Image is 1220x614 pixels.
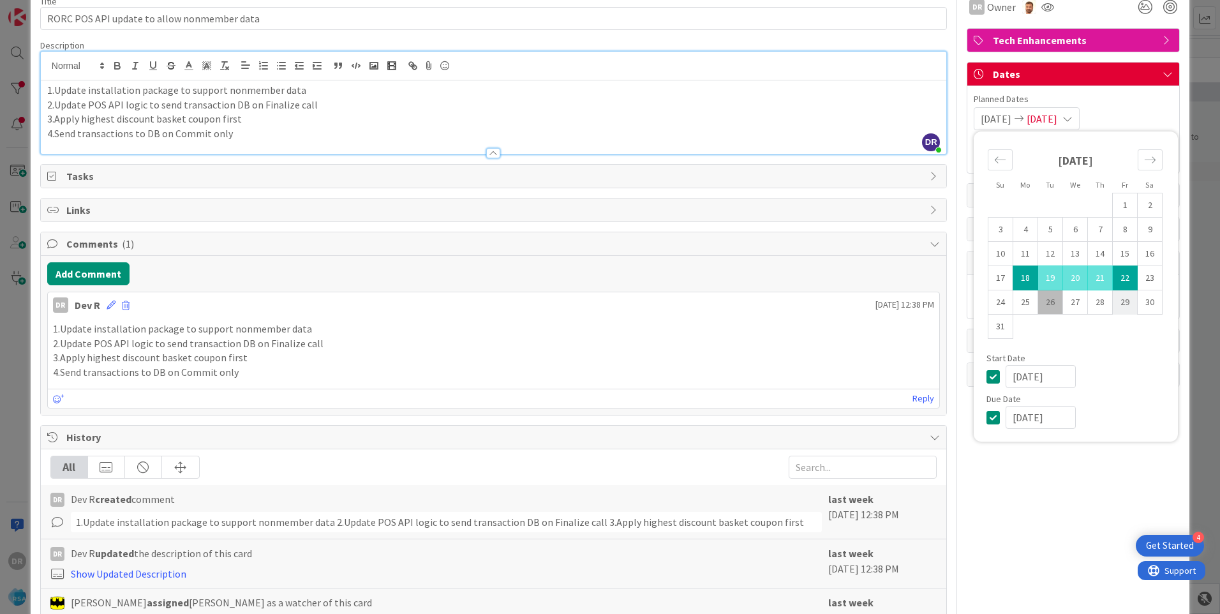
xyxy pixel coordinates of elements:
[1046,180,1054,190] small: Tu
[66,430,923,445] span: History
[875,298,934,311] span: [DATE] 12:38 PM
[47,126,940,141] p: 4.Send transactions to DB on Commit only
[988,149,1013,170] div: Move backward to switch to the previous month.
[1088,266,1113,290] td: Selected. Thursday, 08/21/2025 12:00 PM
[1013,290,1038,315] td: Choose Monday, 08/25/2025 12:00 PM as your check-in date. It’s available.
[1113,218,1138,242] td: Choose Friday, 08/08/2025 12:00 PM as your check-in date. It’s available.
[828,491,937,532] div: [DATE] 12:38 PM
[1063,266,1088,290] td: Selected. Wednesday, 08/20/2025 12:00 PM
[66,168,923,184] span: Tasks
[53,322,934,336] p: 1.Update installation package to support nonmember data
[40,7,947,30] input: type card name here...
[1006,406,1076,429] input: MM/DD/YYYY
[1013,242,1038,266] td: Choose Monday, 08/11/2025 12:00 PM as your check-in date. It’s available.
[1013,266,1038,290] td: Selected as start date. Monday, 08/18/2025 12:00 PM
[71,595,372,610] span: [PERSON_NAME] [PERSON_NAME] as a watcher of this card
[1088,218,1113,242] td: Choose Thursday, 08/07/2025 12:00 PM as your check-in date. It’s available.
[1136,535,1204,557] div: Open Get Started checklist, remaining modules: 4
[912,391,934,407] a: Reply
[47,98,940,112] p: 2.Update POS API logic to send transaction DB on Finalize call
[1113,266,1138,290] td: Selected as end date. Friday, 08/22/2025 12:00 PM
[993,66,1156,82] span: Dates
[47,262,130,285] button: Add Comment
[993,33,1156,48] span: Tech Enhancements
[95,547,134,560] b: updated
[47,83,940,98] p: 1.Update installation package to support nonmember data
[1138,266,1163,290] td: Choose Saturday, 08/23/2025 12:00 PM as your check-in date. It’s available.
[986,354,1025,363] span: Start Date
[988,218,1013,242] td: Choose Sunday, 08/03/2025 12:00 PM as your check-in date. It’s available.
[66,202,923,218] span: Links
[828,546,937,581] div: [DATE] 12:38 PM
[50,547,64,561] div: DR
[828,547,874,560] b: last week
[53,336,934,351] p: 2.Update POS API logic to send transaction DB on Finalize call
[1038,242,1063,266] td: Choose Tuesday, 08/12/2025 12:00 PM as your check-in date. It’s available.
[1113,193,1138,218] td: Choose Friday, 08/01/2025 12:00 PM as your check-in date. It’s available.
[1113,242,1138,266] td: Choose Friday, 08/15/2025 12:00 PM as your check-in date. It’s available.
[789,456,937,479] input: Search...
[828,596,874,609] b: last week
[1006,365,1076,388] input: MM/DD/YYYY
[981,111,1011,126] span: [DATE]
[1013,218,1038,242] td: Choose Monday, 08/04/2025 12:00 PM as your check-in date. It’s available.
[40,40,84,51] span: Description
[1113,290,1138,315] td: Choose Friday, 08/29/2025 12:00 PM as your check-in date. It’s available.
[27,2,58,17] span: Support
[95,493,131,505] b: created
[50,596,64,610] img: AC
[1146,539,1194,552] div: Get Started
[122,237,134,250] span: ( 1 )
[50,493,64,507] div: DR
[1020,180,1030,190] small: Mo
[1063,290,1088,315] td: Choose Wednesday, 08/27/2025 12:00 PM as your check-in date. It’s available.
[71,512,822,532] div: 1.Update installation package to support nonmember data 2.Update POS API logic to send transactio...
[53,297,68,313] div: DR
[1070,180,1080,190] small: We
[53,350,934,365] p: 3.Apply highest discount basket coupon first
[53,365,934,380] p: 4.Send transactions to DB on Commit only
[1193,532,1204,543] div: 4
[1063,218,1088,242] td: Choose Wednesday, 08/06/2025 12:00 PM as your check-in date. It’s available.
[1138,242,1163,266] td: Choose Saturday, 08/16/2025 12:00 PM as your check-in date. It’s available.
[1138,290,1163,315] td: Choose Saturday, 08/30/2025 12:00 PM as your check-in date. It’s available.
[1138,149,1163,170] div: Move forward to switch to the next month.
[974,138,1177,354] div: Calendar
[988,290,1013,315] td: Choose Sunday, 08/24/2025 12:00 PM as your check-in date. It’s available.
[75,297,100,313] div: Dev R
[1088,290,1113,315] td: Choose Thursday, 08/28/2025 12:00 PM as your check-in date. It’s available.
[922,133,940,151] span: DR
[71,491,175,507] span: Dev R comment
[51,456,88,478] div: All
[986,394,1021,403] span: Due Date
[1138,193,1163,218] td: Choose Saturday, 08/02/2025 12:00 PM as your check-in date. It’s available.
[1038,290,1063,315] td: Choose Tuesday, 08/26/2025 12:00 PM as your check-in date. It’s available.
[71,546,252,561] span: Dev R the description of this card
[71,567,186,580] a: Show Updated Description
[1122,180,1128,190] small: Fr
[66,236,923,251] span: Comments
[1096,180,1105,190] small: Th
[1038,218,1063,242] td: Choose Tuesday, 08/05/2025 12:00 PM as your check-in date. It’s available.
[988,242,1013,266] td: Choose Sunday, 08/10/2025 12:00 PM as your check-in date. It’s available.
[1138,218,1163,242] td: Choose Saturday, 08/09/2025 12:00 PM as your check-in date. It’s available.
[996,180,1004,190] small: Su
[1058,153,1093,168] strong: [DATE]
[147,596,189,609] b: assigned
[47,112,940,126] p: 3.Apply highest discount basket coupon first
[1038,266,1063,290] td: Selected. Tuesday, 08/19/2025 12:00 PM
[1088,242,1113,266] td: Choose Thursday, 08/14/2025 12:00 PM as your check-in date. It’s available.
[1145,180,1154,190] small: Sa
[828,493,874,505] b: last week
[988,315,1013,339] td: Choose Sunday, 08/31/2025 12:00 PM as your check-in date. It’s available.
[974,93,1173,106] span: Planned Dates
[1027,111,1057,126] span: [DATE]
[988,266,1013,290] td: Choose Sunday, 08/17/2025 12:00 PM as your check-in date. It’s available.
[1063,242,1088,266] td: Choose Wednesday, 08/13/2025 12:00 PM as your check-in date. It’s available.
